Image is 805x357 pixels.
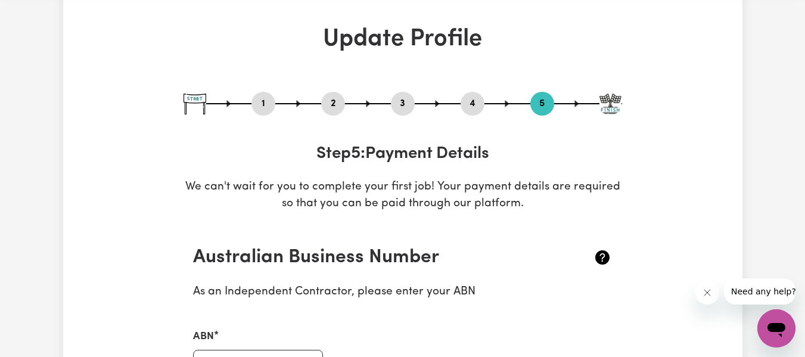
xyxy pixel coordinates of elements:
[391,96,415,111] button: Go to step 3
[193,329,214,344] label: ABN
[184,144,622,164] h3: Step 5 : Payment Details
[184,179,622,213] p: We can't wait for you to complete your first job! Your payment details are required so that you c...
[7,8,72,18] span: Need any help?
[724,278,795,305] iframe: Message from company
[184,25,622,54] h1: Update Profile
[193,284,613,301] p: As an Independent Contractor, please enter your ABN
[321,96,345,111] button: Go to step 2
[193,246,543,269] h2: Australian Business Number
[695,281,719,305] iframe: Close message
[757,309,795,347] iframe: Button to launch messaging window
[461,96,484,111] button: Go to step 4
[530,96,554,111] button: Go to step 5
[251,96,275,111] button: Go to step 1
